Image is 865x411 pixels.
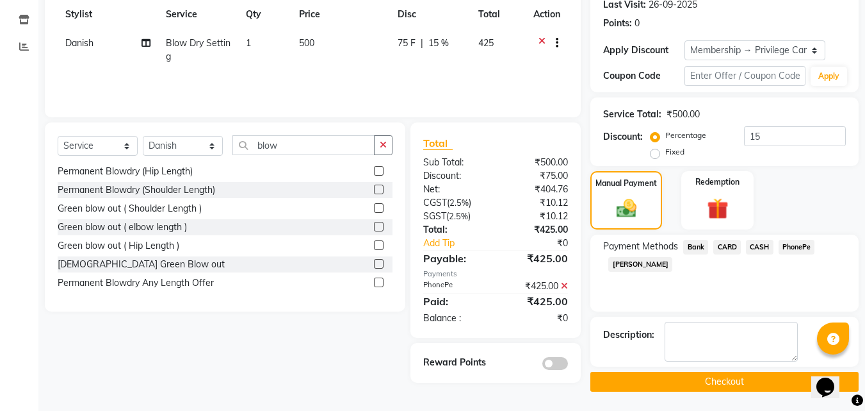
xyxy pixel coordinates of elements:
[603,108,661,121] div: Service Total:
[449,197,469,208] span: 2.5%
[423,210,446,222] span: SGST
[299,37,314,49] span: 500
[496,196,578,210] div: ₹10.12
[232,135,375,155] input: Search or Scan
[414,169,496,183] div: Discount:
[603,69,684,83] div: Coupon Code
[496,312,578,325] div: ₹0
[608,257,672,272] span: [PERSON_NAME]
[414,356,496,370] div: Reward Points
[449,211,468,221] span: 2.5%
[414,210,496,223] div: ( )
[746,240,773,255] span: CASH
[414,280,496,293] div: PhonePe
[811,360,852,398] iframe: chat widget
[414,156,496,169] div: Sub Total:
[414,196,496,210] div: ( )
[496,294,578,309] div: ₹425.00
[58,276,214,290] div: Permanent Blowdry Any Length Offer
[595,178,657,189] label: Manual Payment
[423,197,447,208] span: CGST
[246,37,251,49] span: 1
[811,67,847,86] button: Apply
[58,239,179,253] div: Green blow out ( Hip Length )
[398,37,416,50] span: 75 F
[590,372,859,392] button: Checkout
[414,294,496,309] div: Paid:
[496,169,578,183] div: ₹75.00
[496,223,578,237] div: ₹425.00
[496,251,578,266] div: ₹425.00
[667,108,700,121] div: ₹500.00
[665,130,706,141] label: Percentage
[510,237,578,250] div: ₹0
[58,221,187,234] div: Green blow out ( elbow length )
[414,223,496,237] div: Total:
[423,269,568,280] div: Payments
[603,17,632,30] div: Points:
[423,137,453,150] span: Total
[58,258,225,271] div: [DEMOGRAPHIC_DATA] Green Blow out
[603,130,643,144] div: Discount:
[414,312,496,325] div: Balance :
[684,66,805,86] input: Enter Offer / Coupon Code
[610,197,643,220] img: _cash.svg
[496,183,578,196] div: ₹404.76
[414,237,509,250] a: Add Tip
[428,37,449,50] span: 15 %
[700,196,735,222] img: _gift.svg
[58,165,193,178] div: Permanent Blowdry (Hip Length)
[713,240,741,255] span: CARD
[603,328,654,342] div: Description:
[779,240,815,255] span: PhonePe
[635,17,640,30] div: 0
[695,176,740,188] label: Redemption
[603,240,678,253] span: Payment Methods
[496,156,578,169] div: ₹500.00
[414,251,496,266] div: Payable:
[478,37,494,49] span: 425
[58,183,215,197] div: Permanent Blowdry (Shoulder Length)
[421,37,423,50] span: |
[58,202,202,215] div: Green blow out ( Shoulder Length )
[166,37,230,62] span: Blow Dry Setting
[65,37,93,49] span: Danish
[414,183,496,196] div: Net:
[603,44,684,57] div: Apply Discount
[496,280,578,293] div: ₹425.00
[665,146,684,158] label: Fixed
[496,210,578,223] div: ₹10.12
[683,240,708,255] span: Bank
